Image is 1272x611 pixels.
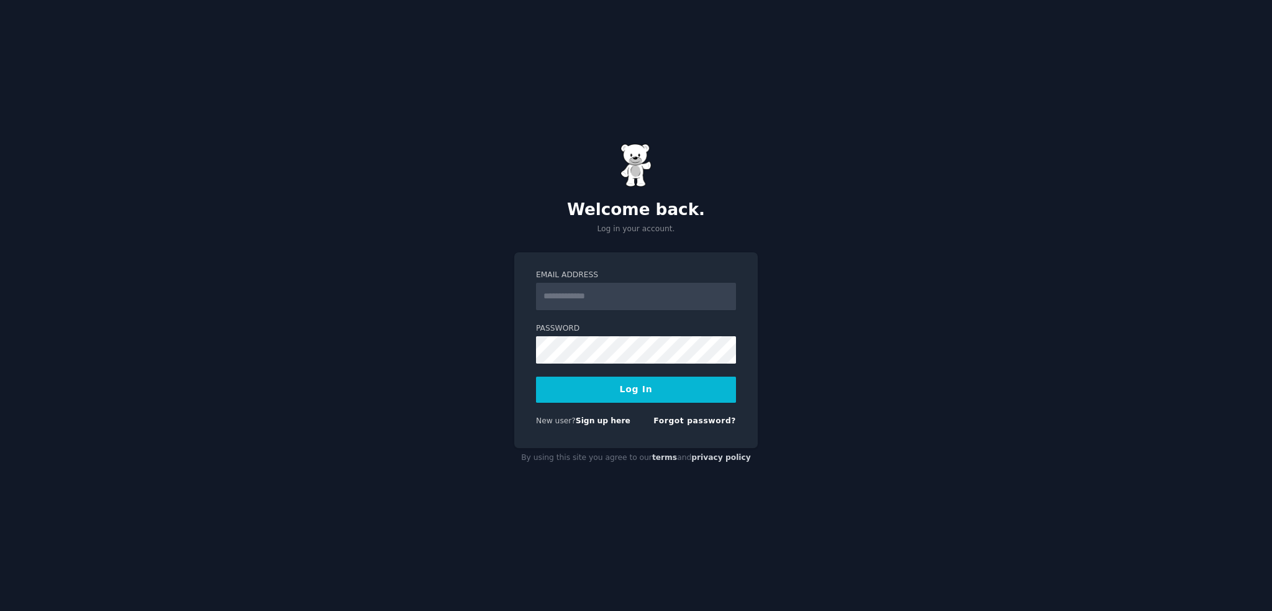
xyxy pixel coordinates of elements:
a: Forgot password? [653,416,736,425]
a: Sign up here [576,416,630,425]
label: Email Address [536,270,736,281]
span: New user? [536,416,576,425]
label: Password [536,323,736,334]
a: privacy policy [691,453,751,462]
div: By using this site you agree to our and [514,448,758,468]
h2: Welcome back. [514,200,758,220]
button: Log In [536,377,736,403]
a: terms [652,453,677,462]
img: Gummy Bear [620,144,652,187]
p: Log in your account. [514,224,758,235]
